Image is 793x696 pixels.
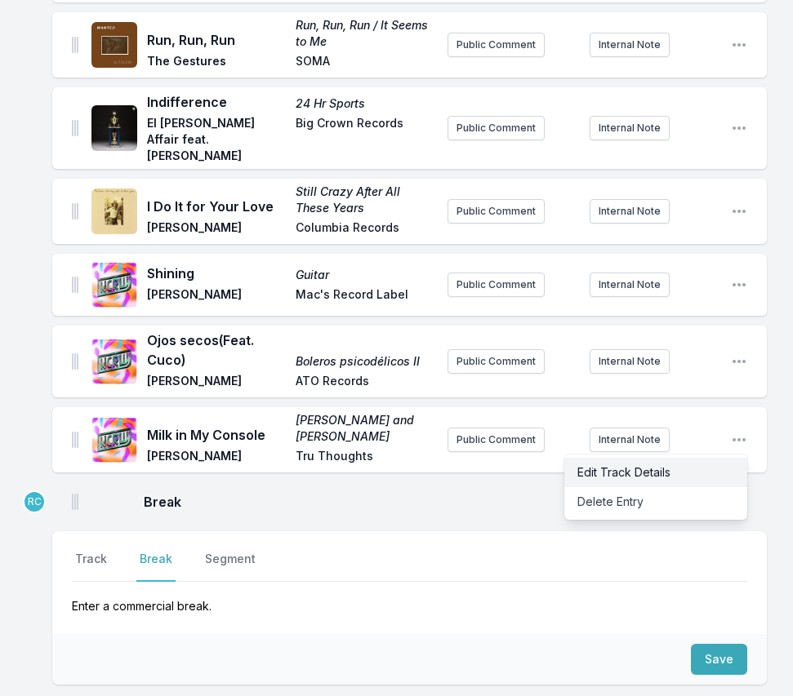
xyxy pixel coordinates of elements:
[296,115,434,164] span: Big Crown Records
[91,22,137,68] img: Run, Run, Run / It Seems to Me
[731,37,747,53] button: Open playlist item options
[72,37,78,53] img: Drag Handle
[144,492,718,512] span: Break
[296,95,434,112] span: 24 Hr Sports
[147,286,286,306] span: [PERSON_NAME]
[72,277,78,293] img: Drag Handle
[296,373,434,392] span: ATO Records
[590,273,670,297] button: Internal Note
[590,116,670,140] button: Internal Note
[296,286,434,306] span: Mac's Record Label
[296,353,434,370] span: Boleros psicodélicos II
[72,120,78,136] img: Drag Handle
[147,330,286,370] span: Ojos secos (Feat. Cuco)
[448,33,545,57] button: Public Comment
[296,448,434,468] span: Tru Thoughts
[91,339,137,384] img: Boleros psicodélicos II
[147,53,286,73] span: The Gestures
[731,432,747,448] button: Open playlist item options
[147,264,286,283] span: Shining
[731,203,747,219] button: Open playlist item options
[91,417,137,463] img: Frank Dean and Andrew
[296,219,434,239] span: Columbia Records
[147,373,286,392] span: [PERSON_NAME]
[23,490,46,513] p: Rocio Contreras
[731,120,747,136] button: Open playlist item options
[147,448,286,468] span: [PERSON_NAME]
[296,184,434,216] span: Still Crazy After All These Years
[296,17,434,50] span: Run, Run, Run / It Seems to Me
[147,425,286,445] span: Milk in My Console
[590,33,670,57] button: Internal Note
[691,644,747,675] button: Save
[202,551,259,582] button: Segment
[91,105,137,151] img: 24 Hr Sports
[448,428,545,452] button: Public Comment
[147,30,286,50] span: Run, Run, Run
[448,116,545,140] button: Public Comment
[147,219,286,239] span: [PERSON_NAME]
[91,188,137,234] img: Still Crazy After All These Years
[72,353,78,370] img: Drag Handle
[72,432,78,448] img: Drag Handle
[448,199,545,224] button: Public Comment
[590,349,670,374] button: Internal Note
[448,349,545,374] button: Public Comment
[731,353,747,370] button: Open playlist item options
[731,277,747,293] button: Open playlist item options
[590,428,670,452] button: Internal Note
[564,454,747,520] div: Open playlist item options
[91,262,137,308] img: Guitar
[296,412,434,445] span: [PERSON_NAME] and [PERSON_NAME]
[296,53,434,73] span: SOMA
[147,115,286,164] span: El [PERSON_NAME] Affair feat. [PERSON_NAME]
[448,273,545,297] button: Public Comment
[136,551,176,582] button: Break
[72,203,78,219] img: Drag Handle
[564,487,747,516] button: Delete Entry
[72,551,110,582] button: Track
[296,267,434,283] span: Guitar
[590,199,670,224] button: Internal Note
[72,582,747,614] p: Enter a commercial break.
[72,494,78,510] img: Drag Handle
[147,92,286,112] span: Indifference
[147,197,286,216] span: I Do It for Your Love
[564,458,747,487] button: Edit Track Details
